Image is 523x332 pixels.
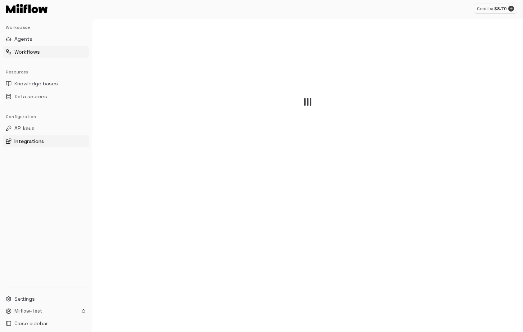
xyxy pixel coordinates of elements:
[508,6,514,12] button: Add credits
[89,19,95,332] button: Toggle Sidebar
[14,80,58,87] span: Knowledge bases
[14,48,40,55] span: Workflows
[3,91,89,102] button: Data sources
[494,5,507,12] p: $ 8.70
[3,22,89,33] div: Workspace
[3,78,89,89] button: Knowledge bases
[3,46,89,58] button: Workflows
[14,93,47,100] span: Data sources
[3,318,89,329] button: Close sidebar
[3,66,89,78] div: Resources
[14,138,44,145] span: Integrations
[3,33,89,45] button: Agents
[14,125,35,132] span: API keys
[3,111,89,122] div: Configuration
[3,122,89,134] button: API keys
[3,135,89,147] button: Integrations
[3,293,89,305] button: Settings
[477,6,493,12] p: Credits:
[6,4,48,13] img: Logo
[14,35,32,42] span: Agents
[3,306,89,316] button: Miiflow-Test
[14,295,35,302] span: Settings
[14,308,42,315] p: Miiflow-Test
[14,320,48,327] span: Close sidebar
